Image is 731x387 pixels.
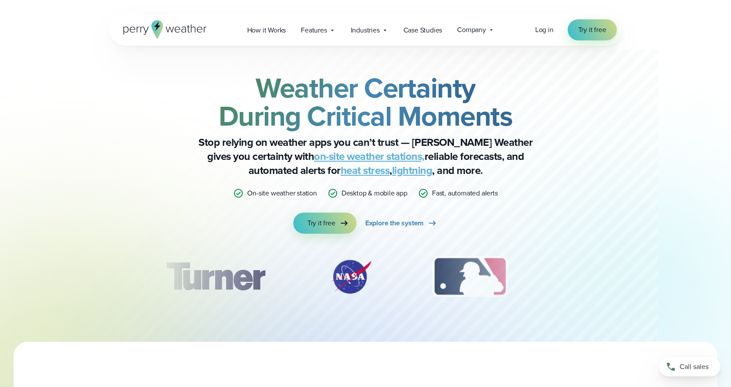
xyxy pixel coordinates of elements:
[351,25,380,36] span: Industries
[680,362,709,372] span: Call sales
[153,255,277,299] img: Turner-Construction_1.svg
[424,255,516,299] div: 3 of 12
[320,255,382,299] img: NASA.svg
[568,19,617,40] a: Try it free
[365,218,424,228] span: Explore the system
[247,188,317,199] p: On-site weather station
[341,163,390,178] a: heat stress
[219,67,513,137] strong: Weather Certainty During Critical Moments
[293,213,356,234] a: Try it free
[659,357,720,376] a: Call sales
[535,25,554,35] a: Log in
[392,163,432,178] a: lightning
[320,255,382,299] div: 2 of 12
[240,21,294,39] a: How it Works
[558,255,629,299] img: PGA.svg
[396,21,450,39] a: Case Studies
[314,148,425,164] a: on-site weather stations,
[247,25,286,36] span: How it Works
[403,25,443,36] span: Case Studies
[558,255,629,299] div: 4 of 12
[301,25,327,36] span: Features
[153,255,578,303] div: slideshow
[457,25,486,35] span: Company
[432,188,498,199] p: Fast, automated alerts
[365,213,438,234] a: Explore the system
[342,188,407,199] p: Desktop & mobile app
[307,218,335,228] span: Try it free
[153,255,277,299] div: 1 of 12
[578,25,606,35] span: Try it free
[424,255,516,299] img: MLB.svg
[190,135,541,177] p: Stop relying on weather apps you can’t trust — [PERSON_NAME] Weather gives you certainty with rel...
